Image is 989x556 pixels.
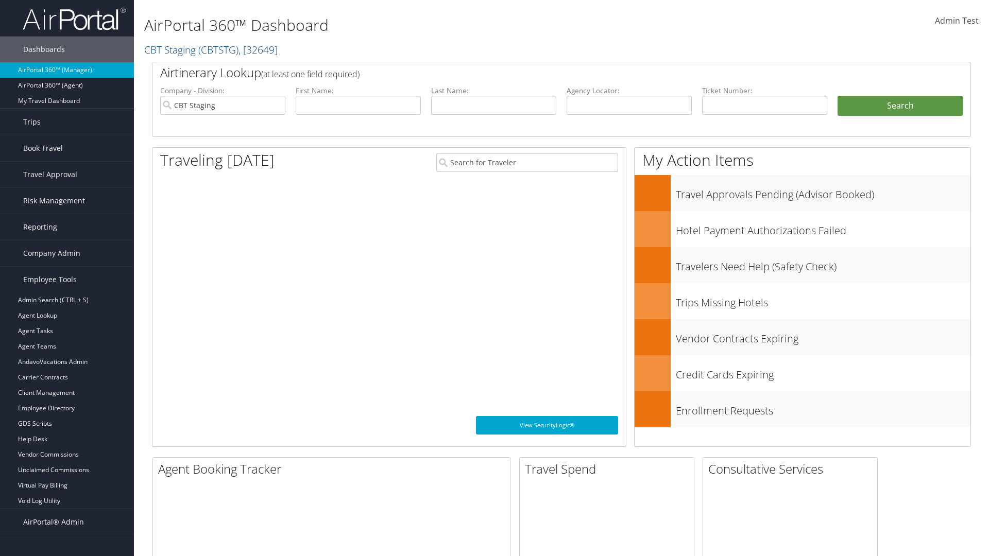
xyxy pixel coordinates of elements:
[935,5,979,37] a: Admin Test
[676,398,970,418] h3: Enrollment Requests
[635,283,970,319] a: Trips Missing Hotels
[144,14,701,36] h1: AirPortal 360™ Dashboard
[635,391,970,427] a: Enrollment Requests
[676,290,970,310] h3: Trips Missing Hotels
[676,326,970,346] h3: Vendor Contracts Expiring
[702,85,827,96] label: Ticket Number:
[567,85,692,96] label: Agency Locator:
[296,85,421,96] label: First Name:
[23,109,41,135] span: Trips
[635,247,970,283] a: Travelers Need Help (Safety Check)
[676,218,970,238] h3: Hotel Payment Authorizations Failed
[635,319,970,355] a: Vendor Contracts Expiring
[476,416,618,435] a: View SecurityLogic®
[198,43,238,57] span: ( CBTSTG )
[160,64,895,81] h2: Airtinerary Lookup
[23,135,63,161] span: Book Travel
[431,85,556,96] label: Last Name:
[23,214,57,240] span: Reporting
[160,85,285,96] label: Company - Division:
[144,43,278,57] a: CBT Staging
[676,362,970,382] h3: Credit Cards Expiring
[23,509,84,535] span: AirPortal® Admin
[23,162,77,187] span: Travel Approval
[23,267,77,292] span: Employee Tools
[635,149,970,171] h1: My Action Items
[158,460,510,478] h2: Agent Booking Tracker
[838,96,963,116] button: Search
[23,37,65,62] span: Dashboards
[525,460,694,478] h2: Travel Spend
[238,43,278,57] span: , [ 32649 ]
[23,188,85,214] span: Risk Management
[23,240,80,266] span: Company Admin
[676,182,970,202] h3: Travel Approvals Pending (Advisor Booked)
[160,149,275,171] h1: Traveling [DATE]
[23,7,126,31] img: airportal-logo.png
[436,153,618,172] input: Search for Traveler
[635,175,970,211] a: Travel Approvals Pending (Advisor Booked)
[635,355,970,391] a: Credit Cards Expiring
[708,460,877,478] h2: Consultative Services
[676,254,970,274] h3: Travelers Need Help (Safety Check)
[935,15,979,26] span: Admin Test
[635,211,970,247] a: Hotel Payment Authorizations Failed
[261,68,360,80] span: (at least one field required)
